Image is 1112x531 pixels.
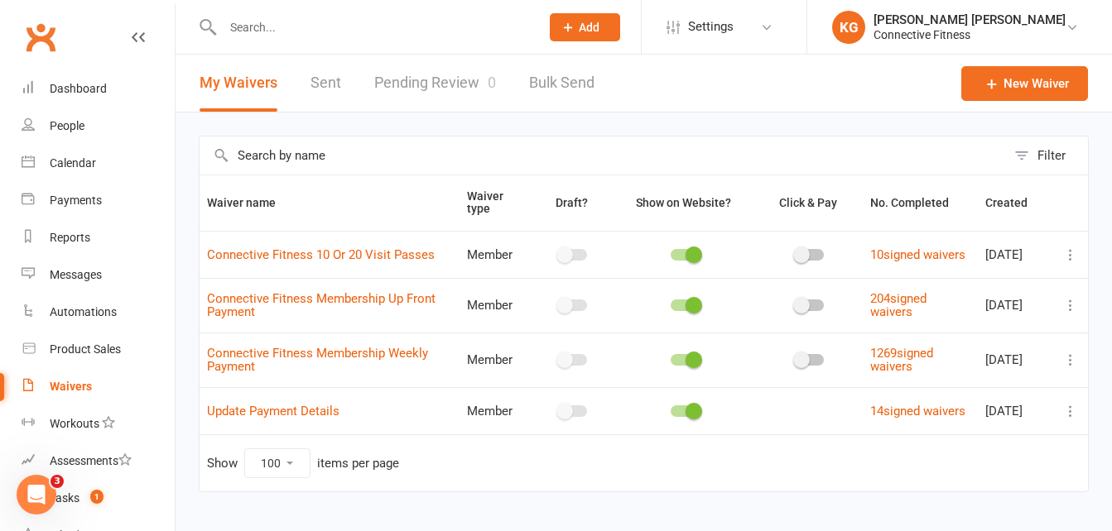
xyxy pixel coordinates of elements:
[20,17,61,58] a: Clubworx
[22,442,175,480] a: Assessments
[985,193,1046,213] button: Created
[978,231,1053,278] td: [DATE]
[541,193,606,213] button: Draft?
[764,193,855,213] button: Click & Pay
[50,454,132,467] div: Assessments
[50,194,102,207] div: Payments
[978,332,1053,387] td: [DATE]
[50,82,107,95] div: Dashboard
[22,70,175,108] a: Dashboard
[207,193,294,213] button: Waiver name
[207,196,294,209] span: Waiver name
[50,305,117,318] div: Automations
[556,196,588,209] span: Draft?
[870,247,965,262] a: 10signed waivers
[22,405,175,442] a: Workouts
[978,387,1053,434] td: [DATE]
[621,193,749,213] button: Show on Website?
[17,475,56,514] iframe: Intercom live chat
[870,404,965,419] a: 14signed waivers
[207,346,428,375] a: Connective Fitness Membership Weekly Payment
[207,448,399,478] div: Show
[22,331,175,368] a: Product Sales
[460,278,533,332] td: Member
[207,247,435,262] a: Connective Fitness 10 Or 20 Visit Passes
[874,12,1066,27] div: [PERSON_NAME] [PERSON_NAME]
[218,16,528,39] input: Search...
[1006,136,1088,175] button: Filter
[460,332,533,387] td: Member
[870,346,933,375] a: 1269signed waivers
[50,231,90,244] div: Reports
[636,196,731,209] span: Show on Website?
[207,404,339,419] a: Update Payment Details
[529,55,595,112] a: Bulk Send
[985,196,1046,209] span: Created
[460,175,533,231] th: Waiver type
[50,268,102,281] div: Messages
[317,457,399,471] div: items per page
[460,387,533,434] td: Member
[310,55,341,112] a: Sent
[50,380,92,393] div: Waivers
[863,175,978,231] th: No. Completed
[374,55,496,112] a: Pending Review0
[22,145,175,182] a: Calendar
[460,231,533,278] td: Member
[200,55,277,112] button: My Waivers
[50,156,96,170] div: Calendar
[22,108,175,145] a: People
[51,475,64,488] span: 3
[207,291,436,320] a: Connective Fitness Membership Up Front Payment
[550,13,620,41] button: Add
[22,480,175,517] a: Tasks 1
[50,417,99,430] div: Workouts
[22,368,175,405] a: Waivers
[779,196,837,209] span: Click & Pay
[579,21,599,34] span: Add
[50,342,121,356] div: Product Sales
[870,291,927,320] a: 204signed waivers
[961,66,1088,101] a: New Waiver
[488,74,496,91] span: 0
[978,278,1053,332] td: [DATE]
[1037,146,1066,165] div: Filter
[50,491,79,505] div: Tasks
[688,8,734,45] span: Settings
[22,256,175,294] a: Messages
[200,136,1006,175] input: Search by name
[874,27,1066,42] div: Connective Fitness
[90,490,103,504] span: 1
[832,11,865,44] div: KG
[22,182,175,219] a: Payments
[22,294,175,331] a: Automations
[22,219,175,256] a: Reports
[50,119,84,132] div: People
